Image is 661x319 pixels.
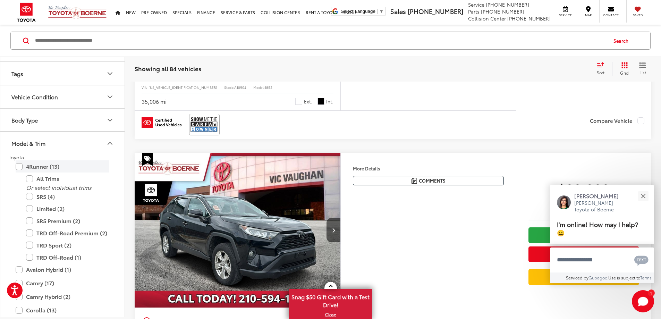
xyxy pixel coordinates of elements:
a: Terms [640,275,652,280]
input: Search by Make, Model, or Keyword [34,32,607,49]
label: Corolla (13) [16,304,109,316]
a: 2021 Toyota RAV4 XLE2021 Toyota RAV4 XLE2021 Toyota RAV4 XLE2021 Toyota RAV4 XLE [134,153,341,308]
img: Vic Vaughan Toyota of Boerne [48,5,107,19]
a: Value Your Trade [528,269,639,285]
span: Contact [603,13,619,17]
p: [PERSON_NAME] Toyota of Boerne [574,200,626,213]
img: 2021 Toyota RAV4 XLE [134,153,341,308]
span: 1852 [265,85,272,90]
span: Model: [253,85,265,90]
span: Use is subject to [608,275,640,280]
label: TRD Off-Road (1) [26,251,109,263]
button: List View [634,62,651,76]
span: Toyota [9,154,24,161]
span: Grid [620,70,629,76]
span: Int. [326,98,333,105]
button: Vehicle ConditionVehicle Condition [0,85,125,108]
div: Close[PERSON_NAME][PERSON_NAME] Toyota of BoerneI'm online! How may I help? 😀Type your messageCha... [550,185,654,283]
span: Select Language [341,9,375,14]
button: Chat with SMS [632,252,651,268]
label: Camry (17) [16,277,109,289]
a: Check Availability [528,227,639,243]
div: Body Type [106,116,114,124]
label: 4Runner (13) [16,160,109,173]
button: Next image [327,218,340,242]
span: Stock: [224,85,234,90]
span: [DATE] Price: [528,201,639,208]
div: Body Type [11,117,38,123]
textarea: Type your message [550,247,654,272]
span: VIN: [142,85,149,90]
button: Body TypeBody Type [0,109,125,131]
div: Vehicle Condition [11,93,58,100]
button: TagsTags [0,62,125,85]
span: Saved [630,13,645,17]
span: Snag $50 Gift Card with a Test Drive! [290,289,372,311]
button: Get Price Now [528,246,639,262]
i: Or select individual trims [26,183,92,191]
span: Ext. [304,98,312,105]
img: Toyota Certified Used Vehicles [142,117,181,128]
label: TRD Off-Road Premium (2) [26,227,109,239]
div: 2021 Toyota RAV4 XLE 0 [134,153,341,308]
label: All Trims [26,173,109,185]
span: Map [581,13,596,17]
span: Special [142,153,153,166]
span: Service [558,13,573,17]
span: Serviced by [566,275,588,280]
span: [PHONE_NUMBER] [408,7,463,16]
span: [PHONE_NUMBER] [486,1,529,8]
button: Model & TrimModel & Trim [0,132,125,154]
span: List [639,69,646,75]
span: Showing all 84 vehicles [135,64,201,73]
a: Select Language​ [341,9,384,14]
span: Comments [419,177,446,184]
label: Camry Hybrid (2) [16,291,109,303]
span: [PHONE_NUMBER] [507,15,551,22]
button: Select sort value [593,62,612,76]
div: Model & Trim [106,139,114,148]
button: Grid View [612,62,634,76]
div: Tags [106,69,114,78]
svg: Text [634,255,649,266]
label: Avalon Hybrid (1) [16,263,109,276]
span: Collision Center [468,15,506,22]
span: 1 [650,291,652,294]
span: Sort [597,69,604,75]
span: Parts [468,8,480,15]
label: SR5 Premium (2) [26,215,109,227]
h4: More Details [353,166,504,171]
p: [PERSON_NAME] [574,192,626,200]
div: Vehicle Condition [106,93,114,101]
a: Gubagoo. [588,275,608,280]
span: Service [468,1,484,8]
div: 35,006 mi [142,98,167,106]
button: Search [607,32,638,49]
span: ▼ [379,9,384,14]
svg: Start Chat [632,290,654,312]
label: SR5 (4) [26,191,109,203]
span: $22,200 [528,180,639,197]
span: I'm online! How may I help? 😀 [557,219,638,237]
label: Compare Vehicle [590,117,644,124]
button: Close [636,188,651,203]
label: Limited (2) [26,203,109,215]
span: [US_VEHICLE_IDENTIFICATION_NUMBER] [149,85,217,90]
img: Comments [412,178,417,184]
span: Sales [390,7,406,16]
span: Black [317,98,324,105]
span: A10904 [234,85,246,90]
img: CarFax One Owner [190,115,218,134]
span: White [295,98,302,105]
label: TRD Sport (2) [26,239,109,251]
button: Toggle Chat Window [632,290,654,312]
div: Tags [11,70,23,77]
div: Model & Trim [11,140,45,146]
button: Comments [353,176,504,185]
span: [PHONE_NUMBER] [481,8,524,15]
